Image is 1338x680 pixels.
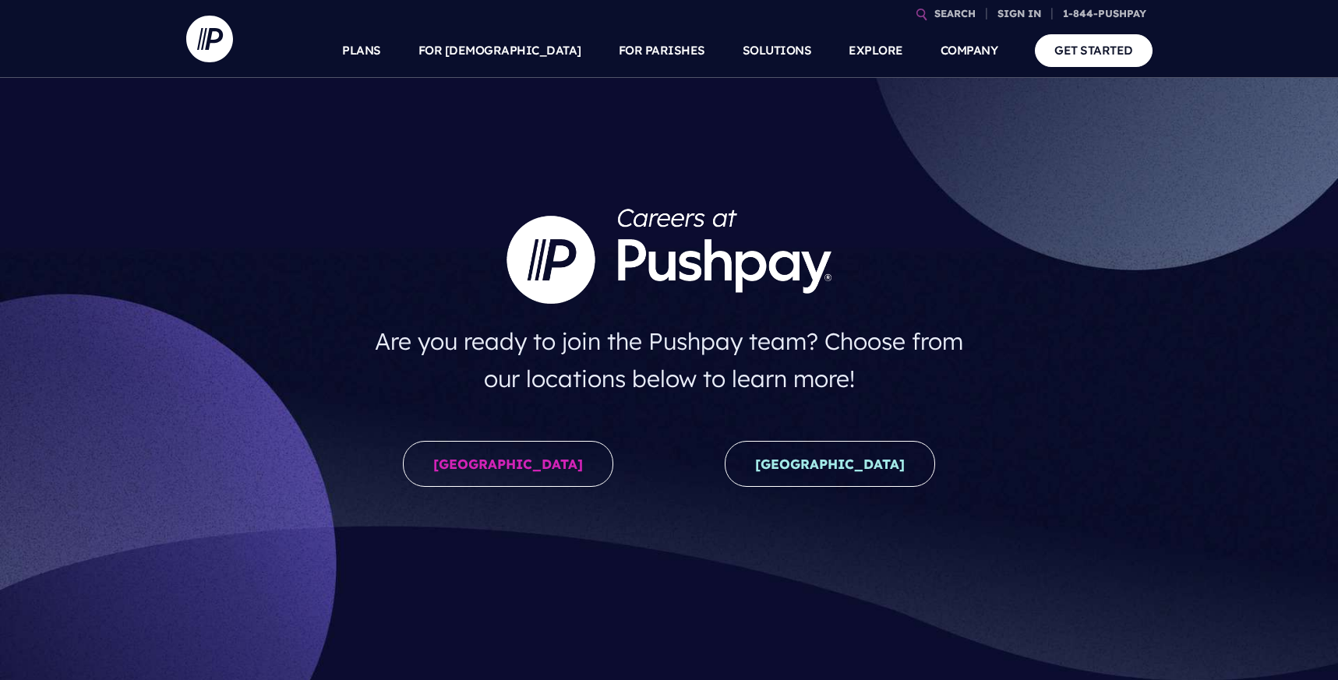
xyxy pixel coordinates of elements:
[359,316,979,403] h4: Are you ready to join the Pushpay team? Choose from our locations below to learn more!
[849,23,903,78] a: EXPLORE
[1035,34,1153,66] a: GET STARTED
[619,23,705,78] a: FOR PARISHES
[418,23,581,78] a: FOR [DEMOGRAPHIC_DATA]
[342,23,381,78] a: PLANS
[403,441,613,487] a: [GEOGRAPHIC_DATA]
[725,441,935,487] a: [GEOGRAPHIC_DATA]
[941,23,998,78] a: COMPANY
[743,23,812,78] a: SOLUTIONS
